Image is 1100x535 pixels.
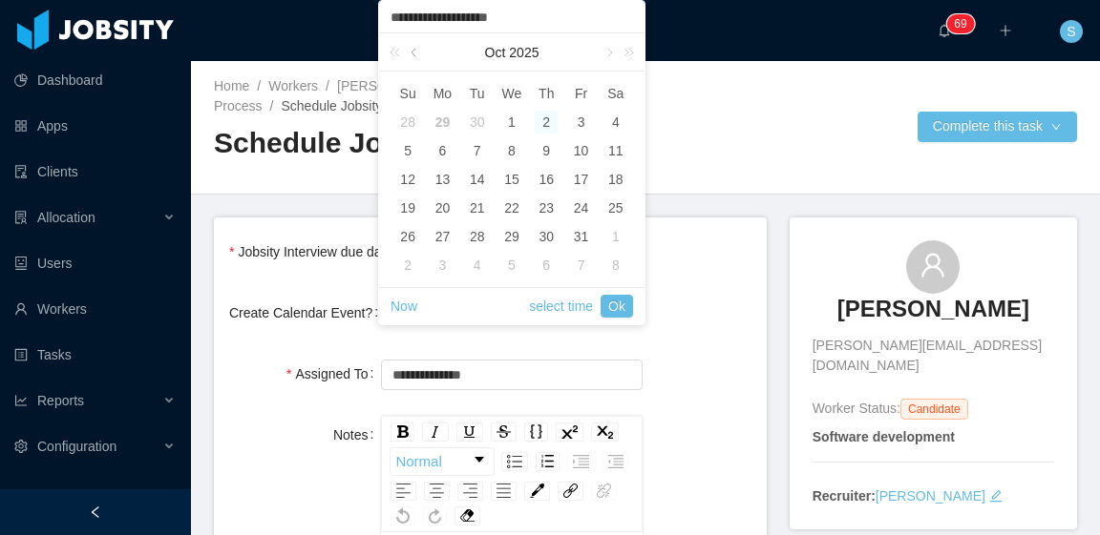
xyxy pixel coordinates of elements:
div: 23 [535,196,558,219]
div: 13 [431,168,454,191]
div: rdw-remove-control [451,506,484,525]
p: 6 [954,14,961,33]
span: Reports [37,393,84,408]
div: 8 [500,139,523,162]
th: Fri [563,79,598,108]
div: 30 [466,111,489,134]
sup: 69 [946,14,974,33]
div: Italic [422,422,449,442]
span: Configuration [37,439,116,454]
a: Home [214,78,249,93]
td: October 14, 2025 [460,165,495,194]
div: 7 [570,254,593,277]
div: 6 [535,254,558,277]
a: icon: userWorkers [14,290,176,328]
strong: Software development [813,429,955,444]
span: / [270,98,274,113]
i: icon: edit [989,489,1003,503]
div: Underline [456,422,483,442]
div: Bold [391,422,414,442]
td: October 25, 2025 [599,194,633,222]
td: October 23, 2025 [529,194,563,222]
td: November 4, 2025 [460,251,495,279]
a: Previous month (PageUp) [407,33,424,72]
div: Redo [423,506,447,525]
td: November 2, 2025 [391,251,425,279]
div: 7 [466,139,489,162]
div: 26 [396,225,419,248]
td: October 30, 2025 [529,222,563,251]
div: Center [424,482,450,501]
div: 29 [431,111,454,134]
td: October 26, 2025 [391,222,425,251]
th: Tue [460,79,495,108]
span: Mo [425,85,459,102]
span: [PERSON_NAME][EMAIL_ADDRESS][DOMAIN_NAME] [813,336,1054,376]
a: Workers [268,78,318,93]
td: October 5, 2025 [391,136,425,165]
a: Oct [483,33,508,72]
div: 24 [570,196,593,219]
td: October 21, 2025 [460,194,495,222]
span: Th [529,85,563,102]
h2: Schedule Jobsity Interview [214,124,645,163]
td: September 28, 2025 [391,108,425,136]
div: 6 [431,139,454,162]
div: 14 [466,168,489,191]
td: September 30, 2025 [460,108,495,136]
td: October 17, 2025 [563,165,598,194]
div: Undo [391,506,415,525]
a: Next month (PageDown) [600,33,617,72]
div: 27 [431,225,454,248]
div: rdw-dropdown [390,447,495,476]
td: October 31, 2025 [563,222,598,251]
td: October 1, 2025 [495,108,529,136]
div: 28 [466,225,489,248]
div: Justify [491,482,517,501]
span: Fr [563,85,598,102]
div: 5 [500,254,523,277]
span: We [495,85,529,102]
div: rdw-textalign-control [387,482,520,501]
td: October 27, 2025 [425,222,459,251]
a: 2025 [507,33,540,72]
label: Assigned To [286,366,381,381]
div: Left [391,482,416,501]
td: September 29, 2025 [425,108,459,136]
td: October 2, 2025 [529,108,563,136]
a: icon: robotUsers [14,244,176,282]
div: 17 [570,168,593,191]
td: October 11, 2025 [599,136,633,165]
div: 3 [431,254,454,277]
div: Unordered [501,452,528,471]
td: October 15, 2025 [495,165,529,194]
p: 9 [961,14,967,33]
span: / [326,78,329,93]
td: November 7, 2025 [563,251,598,279]
div: 25 [604,196,627,219]
a: Now [391,288,417,324]
th: Wed [495,79,529,108]
th: Sat [599,79,633,108]
div: 3 [570,111,593,134]
a: [PERSON_NAME] [876,488,985,504]
td: November 5, 2025 [495,251,529,279]
div: Remove [455,506,480,525]
div: 16 [535,168,558,191]
a: [PERSON_NAME] [337,78,447,93]
a: icon: appstoreApps [14,107,176,145]
div: Right [457,482,483,501]
div: Strikethrough [491,422,517,442]
div: Superscript [556,422,583,442]
div: 19 [396,196,419,219]
a: Next year (Control + right) [613,33,638,72]
div: 28 [396,111,419,134]
i: icon: solution [14,211,28,224]
td: October 12, 2025 [391,165,425,194]
th: Sun [391,79,425,108]
div: rdw-history-control [387,506,451,525]
span: Su [391,85,425,102]
a: icon: auditClients [14,153,176,191]
div: rdw-color-picker [520,482,554,501]
a: icon: profileTasks [14,336,176,374]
